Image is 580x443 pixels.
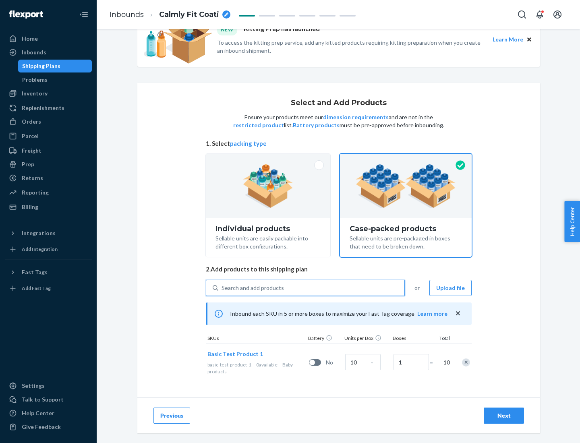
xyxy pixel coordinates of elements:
[307,335,343,343] div: Battery
[207,362,251,368] span: basic-test-product-1
[217,39,485,55] p: To access the kitting prep service, add any kitted products requiring kitting preparation when yo...
[350,225,462,233] div: Case-packed products
[5,101,92,114] a: Replenishments
[22,104,64,112] div: Replenishments
[5,32,92,45] a: Home
[153,408,190,424] button: Previous
[462,358,470,366] div: Remove Item
[5,186,92,199] a: Reporting
[5,144,92,157] a: Freight
[22,188,49,197] div: Reporting
[18,60,92,72] a: Shipping Plans
[484,408,524,424] button: Next
[5,46,92,59] a: Inbounds
[18,73,92,86] a: Problems
[5,87,92,100] a: Inventory
[222,284,284,292] div: Search and add products
[230,139,267,148] button: packing type
[233,121,284,129] button: restricted product
[22,35,38,43] div: Home
[5,420,92,433] button: Give Feedback
[350,233,462,250] div: Sellable units are pre-packaged in boxes that need to be broken down.
[22,174,43,182] div: Returns
[5,393,92,406] a: Talk to Support
[22,395,64,404] div: Talk to Support
[414,284,420,292] span: or
[215,225,321,233] div: Individual products
[5,172,92,184] a: Returns
[103,3,237,27] ol: breadcrumbs
[493,35,523,44] button: Learn More
[549,6,565,23] button: Open account menu
[217,24,237,35] div: NEW
[22,268,48,276] div: Fast Tags
[5,407,92,420] a: Help Center
[5,227,92,240] button: Integrations
[326,358,342,366] span: No
[430,358,438,366] span: =
[431,335,452,343] div: Total
[343,335,391,343] div: Units per Box
[22,229,56,237] div: Integrations
[356,164,456,208] img: case-pack.59cecea509d18c883b923b81aeac6d0b.png
[22,132,39,140] div: Parcel
[22,48,46,56] div: Inbounds
[5,243,92,256] a: Add Integration
[394,354,429,370] input: Number of boxes
[244,24,320,35] p: Kitting Prep has launched
[256,362,278,368] span: 0 available
[5,115,92,128] a: Orders
[206,139,472,148] span: 1. Select
[232,113,445,129] p: Ensure your products meet our and are not in the list. must be pre-approved before inbounding.
[22,203,38,211] div: Billing
[22,160,34,168] div: Prep
[5,266,92,279] button: Fast Tags
[442,358,450,366] span: 10
[22,147,41,155] div: Freight
[207,350,263,358] button: Basic Test Product 1
[514,6,530,23] button: Open Search Box
[5,282,92,295] a: Add Fast Tag
[159,10,219,20] span: Calmly Fit Coati
[207,361,306,375] div: Baby products
[5,201,92,213] a: Billing
[5,379,92,392] a: Settings
[491,412,517,420] div: Next
[293,121,340,129] button: Battery products
[22,285,51,292] div: Add Fast Tag
[5,158,92,171] a: Prep
[22,246,58,253] div: Add Integration
[22,89,48,97] div: Inventory
[9,10,43,19] img: Flexport logo
[243,164,293,208] img: individual-pack.facf35554cb0f1810c75b2bd6df2d64e.png
[206,265,472,273] span: 2. Add products to this shipping plan
[525,35,534,44] button: Close
[22,423,61,431] div: Give Feedback
[564,201,580,242] button: Help Center
[22,76,48,84] div: Problems
[5,130,92,143] a: Parcel
[206,302,472,325] div: Inbound each SKU in 5 or more boxes to maximize your Fast Tag coverage
[323,113,389,121] button: dimension requirements
[345,354,381,370] input: Case Quantity
[291,99,387,107] h1: Select and Add Products
[22,382,45,390] div: Settings
[429,280,472,296] button: Upload file
[207,350,263,357] span: Basic Test Product 1
[76,6,92,23] button: Close Navigation
[215,233,321,250] div: Sellable units are easily packable into different box configurations.
[206,335,307,343] div: SKUs
[417,310,447,318] button: Learn more
[532,6,548,23] button: Open notifications
[110,10,144,19] a: Inbounds
[22,409,54,417] div: Help Center
[391,335,431,343] div: Boxes
[454,309,462,318] button: close
[22,118,41,126] div: Orders
[22,62,60,70] div: Shipping Plans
